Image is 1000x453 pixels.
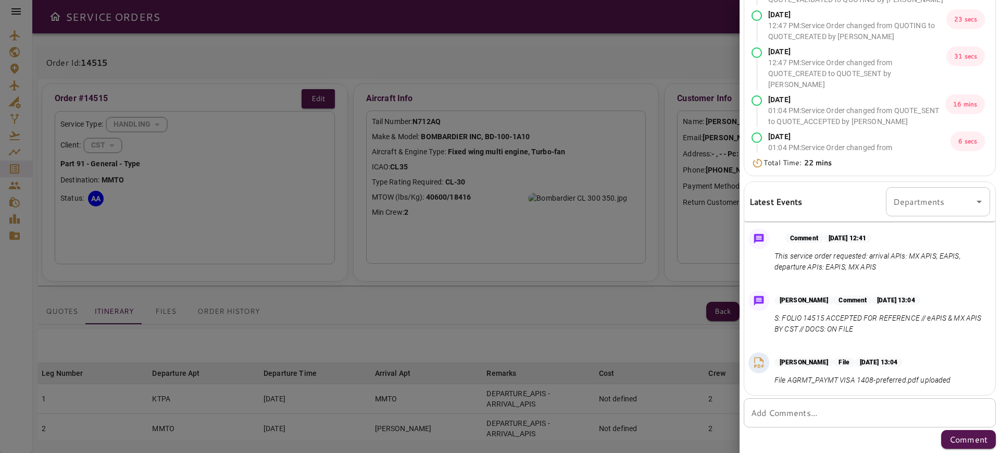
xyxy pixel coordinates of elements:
img: Message Icon [752,231,766,246]
p: [DATE] 12:41 [823,234,871,243]
p: [DATE] 13:04 [855,358,903,367]
p: 12:47 PM : Service Order changed from QUOTING to QUOTE_CREATED by [PERSON_NAME] [768,20,946,42]
p: File AGRMT_PAYMT VISA 1408-preferred.pdf uploaded [774,375,951,386]
p: [DATE] [768,46,946,57]
img: PDF File [751,355,767,371]
p: [PERSON_NAME] [774,296,833,305]
p: Comment [833,296,872,305]
img: Message Icon [752,293,766,308]
p: [DATE] [768,9,946,20]
p: This service order requested: arrival APIs: MX APIS, EAPIS, departure APIs: EAPIS, MX APIS [774,251,986,273]
p: 12:47 PM : Service Order changed from QUOTE_CREATED to QUOTE_SENT by [PERSON_NAME] [768,57,946,90]
img: Timer Icon [752,158,764,168]
p: Total Time: [764,157,832,168]
p: [DATE] [768,131,951,142]
p: S: FOLIO 14515 ACCEPTED FOR REFERENCE // eAPIS & MX APIS BY CST // DOCS: ON FILE [774,313,986,335]
p: File [833,358,854,367]
p: [DATE] [768,94,945,105]
b: 22 mins [804,157,832,168]
p: 6 secs [951,131,985,151]
p: 31 secs [946,46,985,66]
p: Comment [949,433,988,446]
p: 01:04 PM : Service Order changed from QUOTE_SENT to QUOTE_ACCEPTED by [PERSON_NAME] [768,105,945,127]
h6: Latest Events [749,195,803,209]
button: Comment [941,430,996,449]
p: 16 mins [945,94,985,114]
p: 23 secs [946,9,985,29]
p: [DATE] 13:04 [872,296,920,305]
button: Open [972,194,986,209]
p: Comment [785,234,823,243]
p: 01:04 PM : Service Order changed from QUOTE_ACCEPTED to AWAITING_ASSIGNMENT by [PERSON_NAME] [768,142,951,175]
p: [PERSON_NAME] [774,358,833,367]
